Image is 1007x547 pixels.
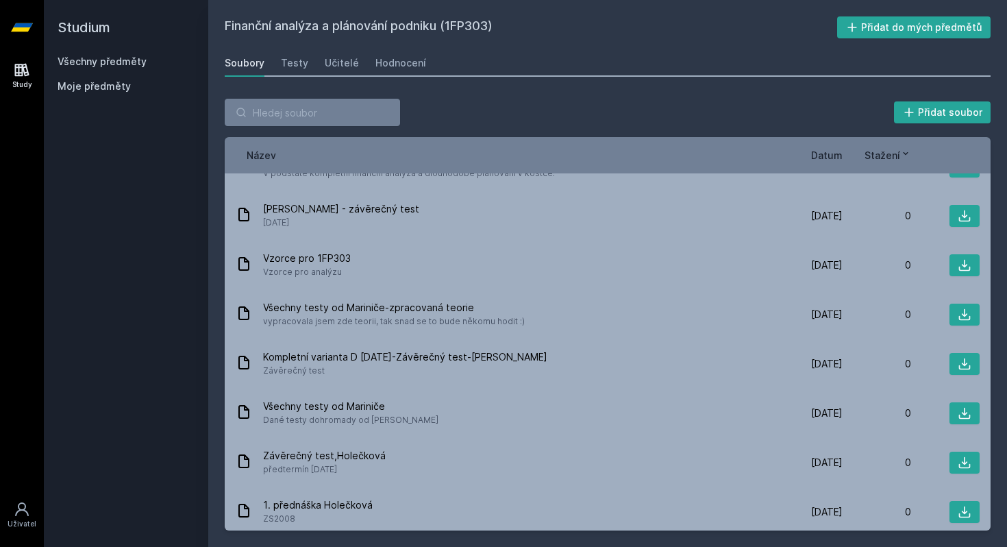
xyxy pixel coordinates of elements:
[225,99,400,126] input: Hledej soubor
[263,400,438,413] span: Všechny testy od Mariniče
[843,357,911,371] div: 0
[263,202,419,216] span: [PERSON_NAME] - závěrečný test
[281,56,308,70] div: Testy
[811,406,843,420] span: [DATE]
[8,519,36,529] div: Uživatel
[281,49,308,77] a: Testy
[263,498,373,512] span: 1. přednáška Holečková
[811,209,843,223] span: [DATE]
[811,505,843,519] span: [DATE]
[263,216,419,230] span: [DATE]
[325,56,359,70] div: Učitelé
[811,357,843,371] span: [DATE]
[263,301,525,315] span: Všechny testy od Mariniče-zpracovaná teorie
[225,56,264,70] div: Soubory
[263,265,351,279] span: Vzorce pro analýzu
[811,258,843,272] span: [DATE]
[263,350,547,364] span: Kompletní varianta D [DATE]-Závěrečný test-[PERSON_NAME]
[811,308,843,321] span: [DATE]
[3,494,41,536] a: Uživatel
[263,512,373,526] span: ZS2008
[247,148,276,162] button: Název
[843,505,911,519] div: 0
[12,80,32,90] div: Study
[375,49,426,77] a: Hodnocení
[837,16,991,38] button: Přidat do mých předmětů
[865,148,911,162] button: Stažení
[375,56,426,70] div: Hodnocení
[58,80,131,93] span: Moje předměty
[811,456,843,470] span: [DATE]
[263,364,547,378] span: Závěrečný test
[225,49,264,77] a: Soubory
[225,16,837,38] h2: Finanční analýza a plánování podniku (1FP303)
[843,406,911,420] div: 0
[263,252,351,265] span: Vzorce pro 1FP303
[843,258,911,272] div: 0
[811,148,843,162] button: Datum
[865,148,900,162] span: Stažení
[263,167,555,180] span: V podstatě kompletní finanční analýza a dlouhodobé plánování v kostce.
[894,101,991,123] button: Přidat soubor
[3,55,41,97] a: Study
[263,449,386,463] span: Závěrečný test,Holečková
[58,56,147,67] a: Všechny předměty
[843,456,911,470] div: 0
[325,49,359,77] a: Učitelé
[843,209,911,223] div: 0
[843,308,911,321] div: 0
[263,463,386,476] span: předtermín [DATE]
[263,315,525,328] span: vypracovala jsem zde teorii, tak snad se to bude někomu hodit :)
[263,413,438,427] span: Dané testy dohromady od [PERSON_NAME]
